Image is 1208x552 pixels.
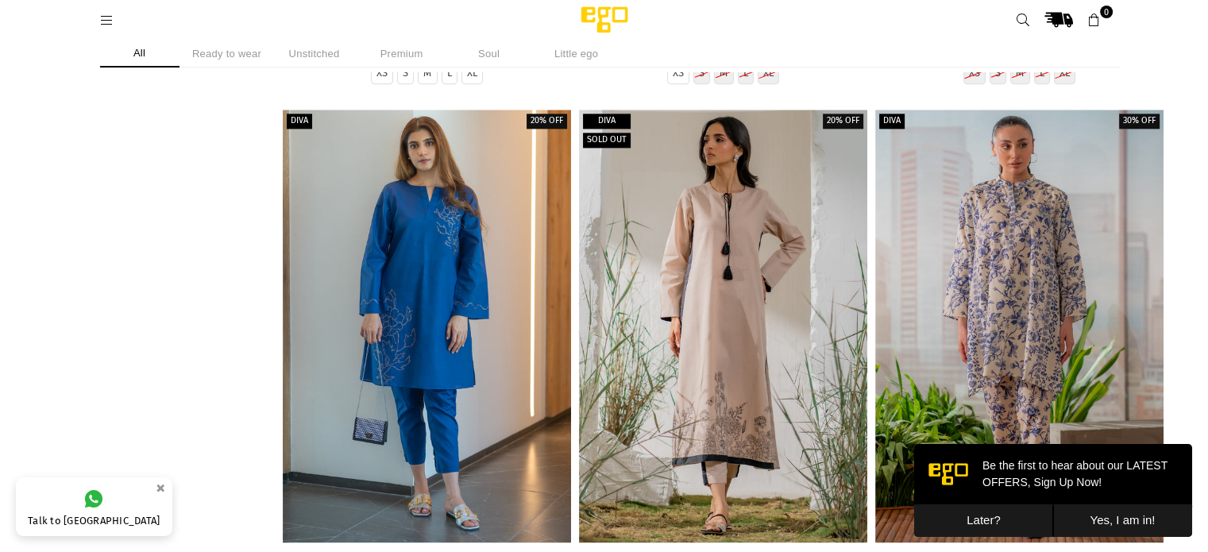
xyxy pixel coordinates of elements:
span: Sold out [587,134,627,145]
label: S [403,67,408,80]
label: XS [969,67,981,80]
a: Glow 2 piece [283,110,571,542]
label: Diva [879,114,905,129]
iframe: webpush-onsite [914,444,1192,536]
li: All [100,40,179,68]
button: Yes, I am in! [139,60,278,93]
label: S [995,67,1001,80]
label: M [1016,67,1024,80]
label: 20% off [823,114,863,129]
a: Aster 2 piece [875,110,1164,542]
button: × [151,475,170,501]
label: XS [673,67,685,80]
li: Unstitched [275,40,354,68]
label: S [699,67,704,80]
label: Diva [287,114,312,129]
label: L [1040,67,1044,80]
label: L [447,67,452,80]
a: Menu [93,14,122,25]
label: XS [376,67,388,80]
li: Premium [362,40,442,68]
label: XL [467,67,478,80]
span: 0 [1100,6,1113,18]
li: Ready to wear [187,40,267,68]
label: XL [1059,67,1071,80]
li: Little ego [537,40,616,68]
a: Contrast 2 piece [579,110,867,542]
li: Soul [450,40,529,68]
label: M [423,67,431,80]
label: 30% off [1119,114,1160,129]
label: XL [763,67,774,80]
a: Search [1009,6,1037,34]
label: Diva [583,114,631,129]
label: M [720,67,728,80]
label: L [743,67,748,80]
a: 0 [1080,6,1109,34]
img: Ego [537,4,672,36]
label: 20% off [527,114,567,129]
a: Talk to [GEOGRAPHIC_DATA] [16,477,172,536]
